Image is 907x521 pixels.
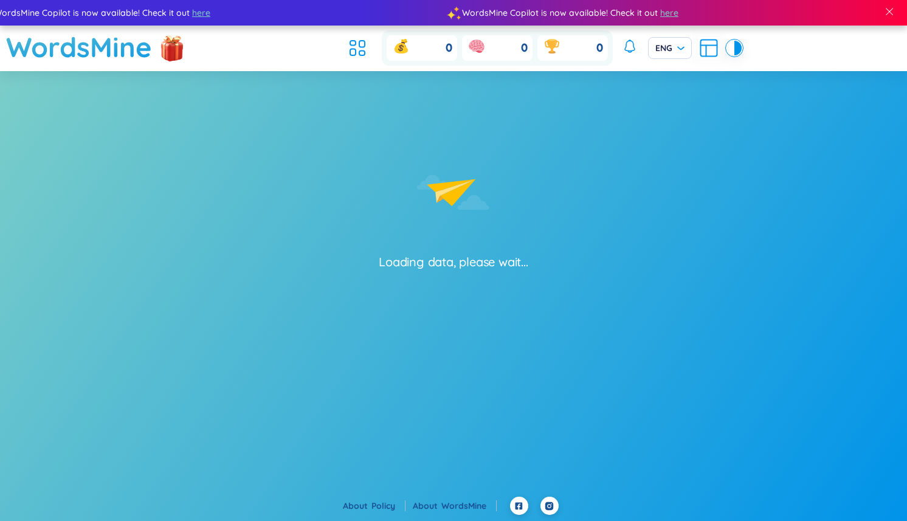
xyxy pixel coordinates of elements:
[441,500,497,511] a: WordsMine
[6,26,152,69] a: WordsMine
[660,6,678,19] span: here
[371,500,405,511] a: Policy
[160,29,184,66] img: flashSalesIcon.a7f4f837.png
[655,42,685,54] span: ENG
[413,499,497,512] div: About
[521,41,528,56] span: 0
[379,254,528,271] div: Loading data, please wait...
[343,499,405,512] div: About
[192,6,210,19] span: here
[596,41,603,56] span: 0
[446,41,452,56] span: 0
